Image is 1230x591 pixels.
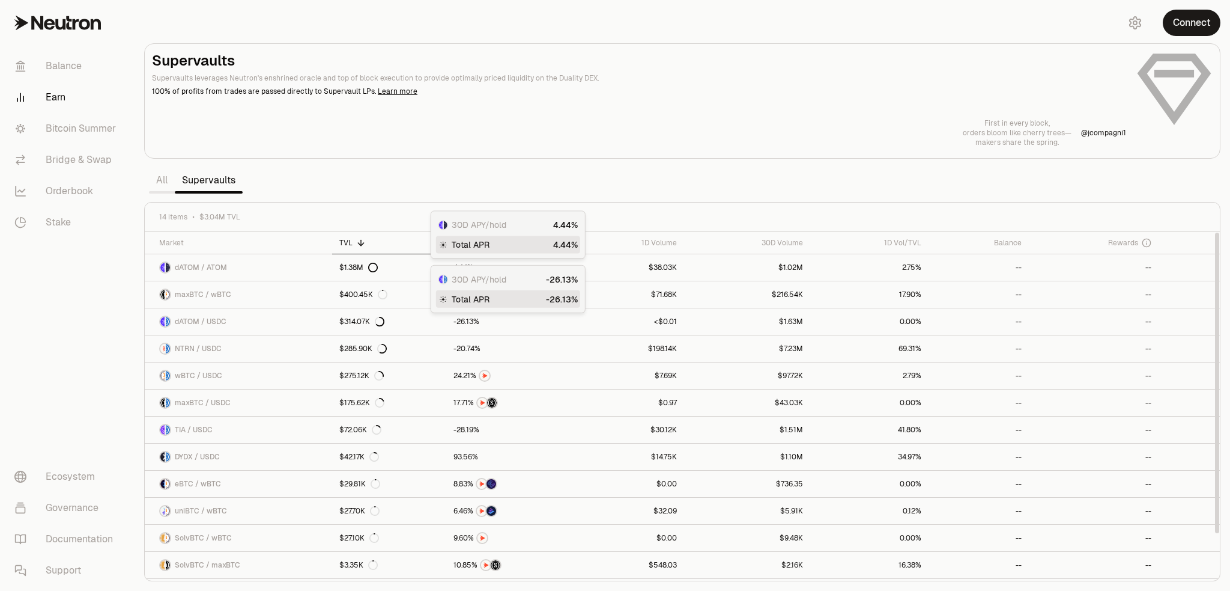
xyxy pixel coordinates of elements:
div: $175.62K [339,398,384,408]
a: $1.63M [684,308,810,335]
a: $198.14K [569,335,684,362]
span: DYDX / USDC [175,452,220,462]
a: -- [929,471,1029,497]
div: 30D Volume [691,238,803,248]
img: maxBTC Logo [160,398,165,408]
a: $71.68K [569,281,684,308]
img: ATOM Logo [444,221,447,229]
a: -- [929,417,1029,443]
a: -- [929,363,1029,389]
a: $32.09 [569,498,684,524]
div: Market [159,238,325,248]
img: maxBTC Logo [166,560,170,570]
div: $29.81K [339,479,380,489]
a: -- [1029,471,1158,497]
a: 41.80% [810,417,929,443]
a: maxBTC LogowBTC LogomaxBTC / wBTC [145,281,332,308]
a: 17.90% [810,281,929,308]
a: eBTC LogowBTC LogoeBTC / wBTC [145,471,332,497]
p: First in every block, [963,118,1071,128]
a: NTRNEtherFi Points [446,471,569,497]
a: -- [1029,308,1158,335]
span: Total APR [452,239,489,251]
img: TIA Logo [160,425,165,435]
a: SolvBTC LogowBTC LogoSolvBTC / wBTC [145,525,332,551]
a: Supervaults [175,168,243,192]
img: SolvBTC Logo [160,533,165,543]
a: Learn more [378,87,417,96]
a: -- [1029,363,1158,389]
a: $275.12K [332,363,446,389]
button: NTRNEtherFi Points [453,478,562,490]
span: Rewards [1108,238,1138,248]
a: 0.12% [810,498,929,524]
div: $72.06K [339,425,381,435]
a: $285.90K [332,335,446,362]
a: $14.75K [569,444,684,470]
span: eBTC / wBTC [175,479,221,489]
span: wBTC / USDC [175,371,222,381]
a: $736.35 [684,471,810,497]
a: $27.10K [332,525,446,551]
button: NTRN [453,370,562,382]
div: $275.12K [339,371,384,381]
span: dATOM / USDC [175,317,226,326]
span: dATOM / ATOM [175,263,227,272]
img: NTRN [477,533,487,543]
p: @ jcompagni1 [1081,128,1126,138]
a: First in every block,orders bloom like cherry trees—makers share the spring. [963,118,1071,147]
a: Bridge & Swap [5,144,130,176]
button: NTRNBedrock Diamonds [453,505,562,517]
a: -- [929,525,1029,551]
a: -- [929,281,1029,308]
a: @jcompagni1 [1081,128,1126,138]
a: Documentation [5,524,130,555]
a: -- [1029,552,1158,578]
a: $27.70K [332,498,446,524]
a: <$0.01 [569,308,684,335]
a: Ecosystem [5,461,130,492]
a: 34.97% [810,444,929,470]
p: 100% of profits from trades are passed directly to Supervault LPs. [152,86,1126,97]
a: $72.06K [332,417,446,443]
a: 2.75% [810,254,929,281]
a: -- [1029,444,1158,470]
span: maxBTC / USDC [175,398,231,408]
a: $9.48K [684,525,810,551]
div: $400.45K [339,290,387,299]
img: uniBTC Logo [160,506,165,516]
a: $314.07K [332,308,446,335]
div: $285.90K [339,344,387,354]
a: -- [929,390,1029,416]
a: $0.97 [569,390,684,416]
a: NTRNBedrock Diamonds [446,498,569,524]
img: Bedrock Diamonds [486,506,496,516]
span: $3.04M TVL [199,212,240,222]
a: Support [5,555,130,586]
a: $1.10M [684,444,810,470]
a: $1.38M [332,254,446,281]
a: $5.91K [684,498,810,524]
a: Balance [5,51,130,82]
a: TIA LogoUSDC LogoTIA / USDC [145,417,332,443]
a: -- [1029,417,1158,443]
a: -- [929,308,1029,335]
a: -- [929,498,1029,524]
img: NTRN [477,398,487,408]
a: $216.54K [684,281,810,308]
span: SolvBTC / wBTC [175,533,232,543]
img: USDC Logo [444,275,447,283]
a: NTRNStructured Points [446,390,569,416]
a: -- [929,254,1029,281]
a: $1.51M [684,417,810,443]
span: TIA / USDC [175,425,213,435]
a: All [149,168,175,192]
a: $1.02M [684,254,810,281]
img: USDC Logo [166,317,170,326]
img: dATOM Logo [439,221,443,229]
img: USDC Logo [166,371,170,381]
a: dATOM LogoATOM LogodATOM / ATOM [145,254,332,281]
img: wBTC Logo [166,290,170,299]
img: EtherFi Points [486,479,496,489]
a: $42.17K [332,444,446,470]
